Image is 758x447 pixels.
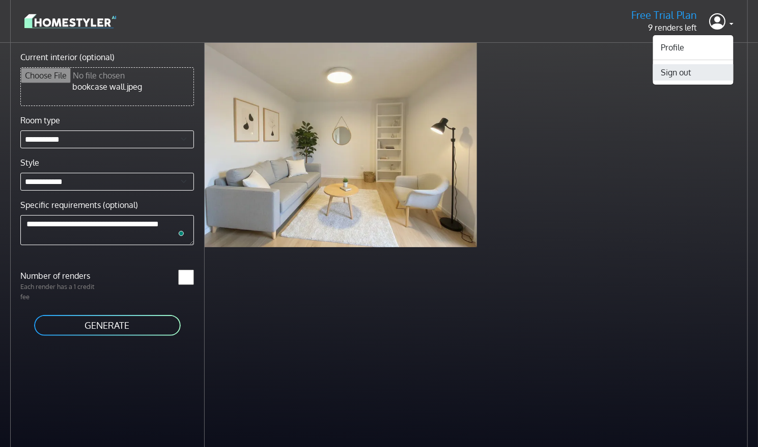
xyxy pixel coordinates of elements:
[20,199,138,211] label: Specific requirements (optional)
[14,270,107,282] label: Number of renders
[631,9,697,21] h5: Free Trial Plan
[653,39,734,56] a: Profile
[14,282,107,301] p: Each render has a 1 credit fee
[20,156,39,169] label: Style
[20,215,194,246] textarea: To enrich screen reader interactions, please activate Accessibility in Grammarly extension settings
[33,314,182,337] button: GENERATE
[631,21,697,34] p: 9 renders left
[653,64,734,81] button: Sign out
[20,51,115,63] label: Current interior (optional)
[20,114,60,126] label: Room type
[24,12,116,30] img: logo-3de290ba35641baa71223ecac5eacb59cb85b4c7fdf211dc9aaecaaee71ea2f8.svg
